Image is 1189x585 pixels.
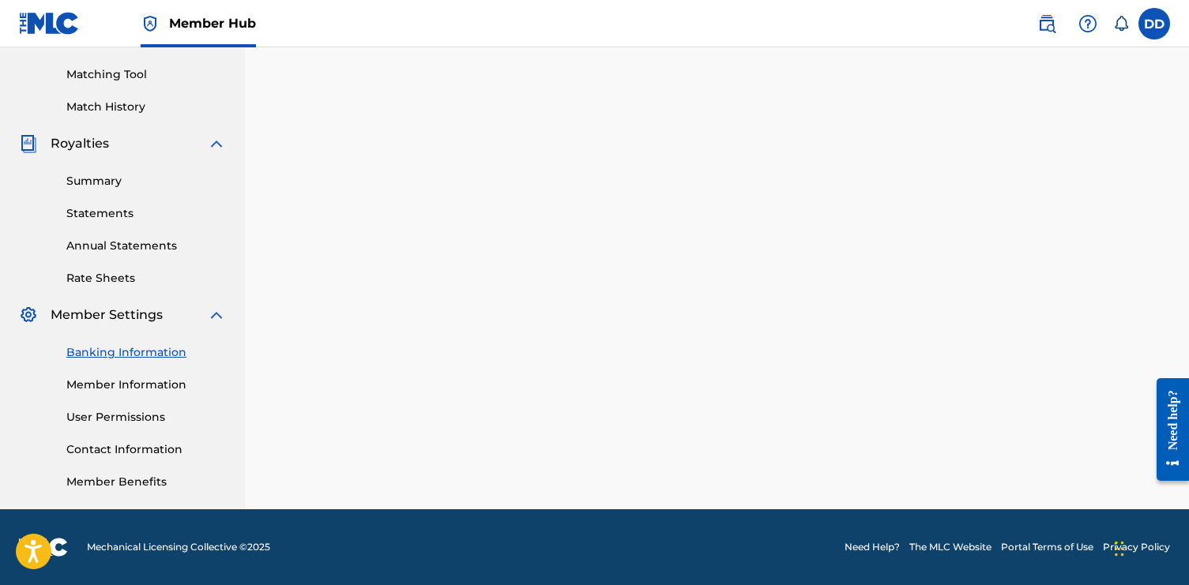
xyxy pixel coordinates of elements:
a: Match History [66,99,226,115]
a: Member Benefits [66,474,226,490]
a: Member Information [66,377,226,393]
a: Privacy Policy [1103,540,1170,554]
a: Banking Information [66,344,226,361]
a: Statements [66,205,226,222]
img: search [1037,14,1056,33]
div: User Menu [1138,8,1170,39]
div: Arrastrar [1115,525,1124,572]
a: Annual Statements [66,238,226,254]
a: Public Search [1031,8,1063,39]
span: Member Settings [51,306,163,324]
img: Member Settings [19,306,38,324]
a: Rate Sheets [66,270,226,287]
span: Mechanical Licensing Collective © 2025 [87,540,270,554]
div: Widget de chat [1110,509,1189,585]
a: Contact Information [66,441,226,458]
img: logo [19,538,68,557]
a: Need Help? [845,540,900,554]
a: Matching Tool [66,66,226,83]
img: help [1078,14,1097,33]
img: Top Rightsholder [141,14,160,33]
a: Summary [66,173,226,189]
iframe: Tipalti Iframe [264,27,1132,185]
iframe: Chat Widget [1110,509,1189,585]
a: User Permissions [66,409,226,426]
div: Help [1072,8,1104,39]
iframe: Resource Center [1145,366,1189,493]
span: Member Hub [169,14,256,32]
a: The MLC Website [909,540,991,554]
a: Portal Terms of Use [1001,540,1093,554]
span: Royalties [51,134,109,153]
div: Notifications [1113,16,1129,32]
img: expand [207,134,226,153]
img: Royalties [19,134,38,153]
img: expand [207,306,226,324]
img: MLC Logo [19,12,80,35]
